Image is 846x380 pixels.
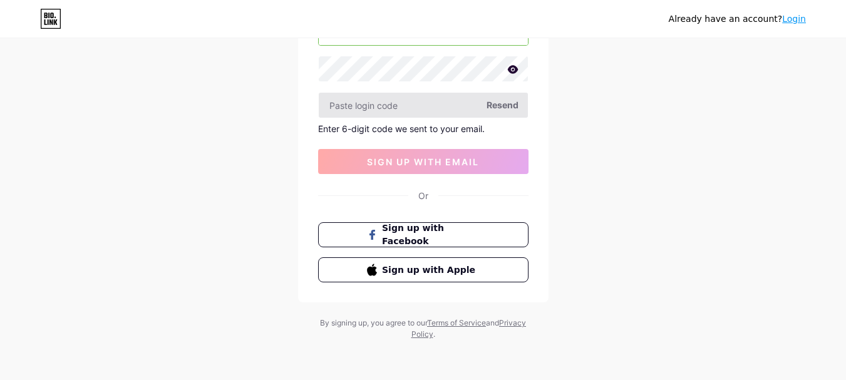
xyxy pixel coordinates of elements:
[318,149,529,174] button: sign up with email
[317,317,530,340] div: By signing up, you agree to our and .
[487,98,518,111] span: Resend
[367,157,479,167] span: sign up with email
[382,264,479,277] span: Sign up with Apple
[318,222,529,247] button: Sign up with Facebook
[318,257,529,282] button: Sign up with Apple
[382,222,479,248] span: Sign up with Facebook
[318,123,529,134] div: Enter 6-digit code we sent to your email.
[782,14,806,24] a: Login
[319,93,528,118] input: Paste login code
[669,13,806,26] div: Already have an account?
[418,189,428,202] div: Or
[427,318,486,327] a: Terms of Service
